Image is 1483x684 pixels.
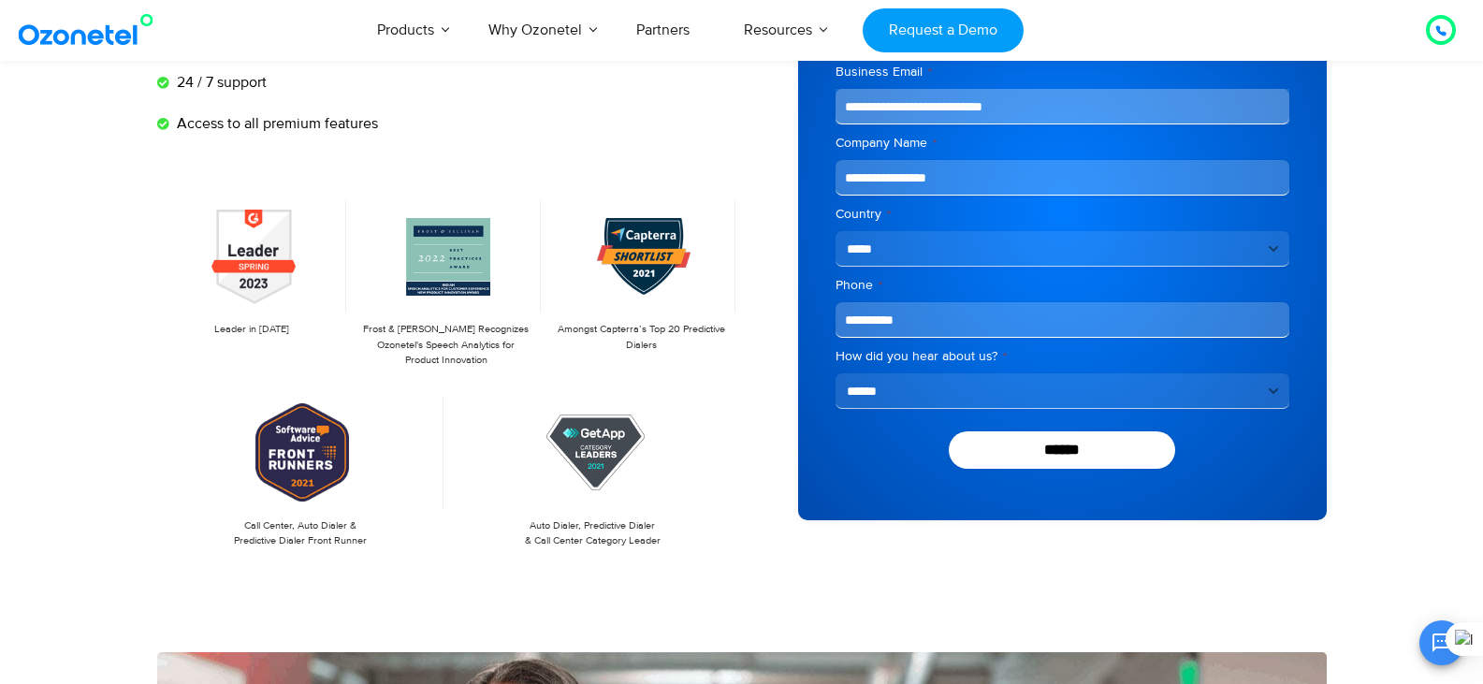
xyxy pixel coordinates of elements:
[556,322,726,353] p: Amongst Capterra’s Top 20 Predictive Dialers
[836,205,1289,224] label: Country
[172,71,267,94] span: 24 / 7 support
[836,63,1289,81] label: Business Email
[167,322,337,338] p: Leader in [DATE]
[1419,620,1464,665] button: Open chat
[836,134,1289,153] label: Company Name
[361,322,531,369] p: Frost & [PERSON_NAME] Recognizes Ozonetel's Speech Analytics for Product Innovation
[836,347,1289,366] label: How did you hear about us?
[836,276,1289,295] label: Phone
[167,518,435,549] p: Call Center, Auto Dialer & Predictive Dialer Front Runner
[458,518,727,549] p: Auto Dialer, Predictive Dialer & Call Center Category Leader
[863,8,1023,52] a: Request a Demo
[172,112,378,135] span: Access to all premium features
